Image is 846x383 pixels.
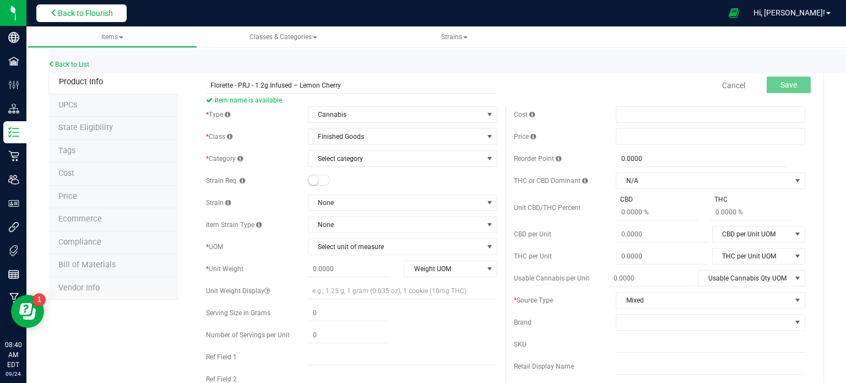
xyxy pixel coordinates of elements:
span: Unit Weight Display [206,287,270,295]
span: Source Type [514,296,553,304]
span: Strain Req. [206,177,245,185]
span: Usable Cannabis Qty UOM [698,271,791,286]
p: 08:40 AM EDT [5,340,21,370]
span: Unit CBD/THC Percent [514,204,581,212]
span: SKU [514,341,527,348]
span: N/A [616,173,791,188]
input: 0.0000 [609,271,695,286]
button: Back to Flourish [36,4,127,22]
span: None [308,217,483,233]
span: Reorder Point [514,155,561,163]
iframe: Resource center unread badge [32,293,46,306]
span: Cost [58,169,74,178]
span: CBD [616,195,637,204]
iframe: Resource center [11,295,44,328]
span: Save [780,80,797,89]
span: select [791,173,805,188]
input: 0.0000 [616,226,709,242]
span: select [483,261,497,277]
span: Usable Cannabis per Unit [514,274,589,282]
span: Classes & Categories [250,33,317,41]
span: select [483,151,497,166]
span: select [483,107,497,122]
input: Item name [206,77,497,94]
input: 0.0000 % [616,204,698,220]
span: Back to Flourish [58,9,113,18]
span: select [483,239,497,255]
inline-svg: Users [8,174,19,185]
span: Ref Field 2 [206,375,237,383]
span: Finished Goods [308,129,483,144]
span: Type [206,111,230,118]
span: Weight UOM [404,261,482,277]
input: 0 [308,327,390,343]
input: 0.0000 [616,249,709,264]
i: Custom display text for unit weight (e.g., '1.25 g', '1 gram (0.035 oz)', '1 cookie (10mg THC)') [264,288,270,294]
span: Tag [58,146,75,155]
span: THC [710,195,732,204]
input: 0.0000 [616,151,787,166]
inline-svg: Manufacturing [8,293,19,304]
inline-svg: Facilities [8,56,19,67]
span: Vendor Info [58,283,100,293]
span: Retail Display Name [514,363,574,370]
span: Category [206,155,243,163]
span: Select category [308,151,483,166]
span: Hi, [PERSON_NAME]! [753,8,825,17]
span: Items [101,33,123,41]
inline-svg: Configuration [8,79,19,90]
span: Cost [514,111,535,118]
a: Back to List [48,61,89,68]
span: Item Strain Type [206,221,262,229]
span: select [791,249,805,264]
span: Class [206,133,232,141]
inline-svg: User Roles [8,198,19,209]
span: Unit Weight [206,265,243,273]
span: Strain [206,199,231,207]
span: Number of Servings per Unit [206,331,290,339]
span: Price [514,133,536,141]
span: Cannabis [308,107,483,122]
span: Product Info [59,77,103,87]
span: Serving Size in Grams [206,309,270,317]
inline-svg: Tags [8,245,19,256]
span: Ecommerce [58,214,102,224]
span: Tag [58,123,113,132]
input: e.g., 1.25 g, 1 gram (0.035 oz), 1 cookie (10mg THC) [308,283,497,299]
span: THC or CBD Dominant [514,177,588,185]
span: CBD per Unit [514,230,551,238]
span: Bill of Materials [58,260,116,269]
p: 09/24 [5,370,21,378]
inline-svg: Company [8,32,19,43]
span: UOM [206,243,223,251]
input: 0.0000 % [710,204,792,220]
span: select [483,129,497,144]
span: Mixed [616,293,791,308]
a: Cancel [722,80,745,91]
inline-svg: Distribution [8,103,19,114]
span: Tag [58,100,77,110]
span: THC per Unit UOM [713,249,791,264]
inline-svg: Reports [8,269,19,280]
span: select [791,226,805,242]
span: select [791,293,805,308]
span: Item name is available [206,94,497,107]
span: Open Ecommerce Menu [722,2,746,24]
span: THC per Unit [514,252,552,260]
span: select [791,271,805,286]
span: CBD per Unit UOM [713,226,791,242]
span: Compliance [58,238,101,247]
span: None [308,195,483,211]
span: Ref Field 1 [206,353,237,361]
input: 0.0000 [308,261,390,277]
span: Select unit of measure [308,239,483,255]
inline-svg: Retail [8,150,19,161]
button: Save [767,77,811,93]
span: Strains [441,33,468,41]
inline-svg: Integrations [8,222,19,233]
span: Brand [514,319,532,326]
span: Price [58,192,77,201]
inline-svg: Inventory [8,127,19,138]
input: 0 [308,305,390,321]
